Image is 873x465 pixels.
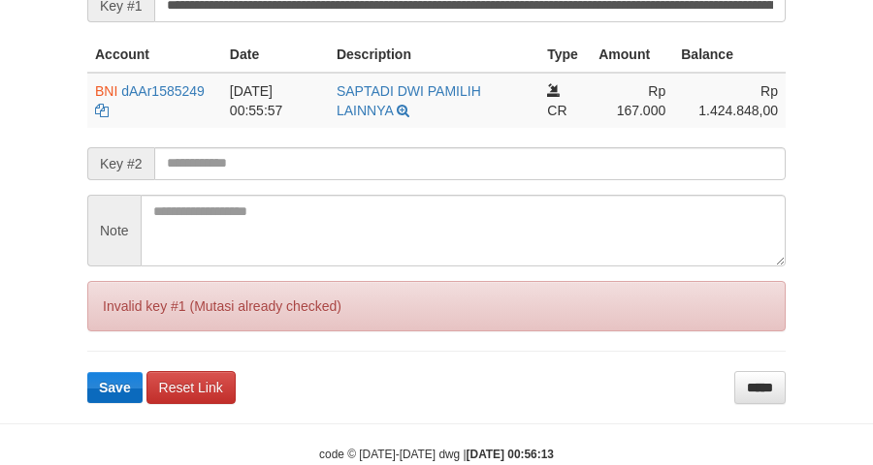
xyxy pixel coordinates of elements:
[591,37,673,73] th: Amount
[87,195,141,266] span: Note
[146,371,236,404] a: Reset Link
[547,103,566,118] span: CR
[539,37,591,73] th: Type
[87,37,222,73] th: Account
[99,380,131,395] span: Save
[95,103,109,118] a: Copy dAAr1585249 to clipboard
[222,37,329,73] th: Date
[95,83,117,99] span: BNI
[673,73,786,128] td: Rp 1.424.848,00
[121,83,205,99] a: dAAr1585249
[329,37,539,73] th: Description
[467,448,554,461] strong: [DATE] 00:56:13
[673,37,786,73] th: Balance
[222,73,329,128] td: [DATE] 00:55:57
[337,83,481,118] a: SAPTADI DWI PAMILIH LAINNYA
[159,380,223,395] span: Reset Link
[87,281,786,331] div: Invalid key #1 (Mutasi already checked)
[87,147,154,180] span: Key #2
[591,73,673,128] td: Rp 167.000
[87,372,143,403] button: Save
[319,448,554,461] small: code © [DATE]-[DATE] dwg |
